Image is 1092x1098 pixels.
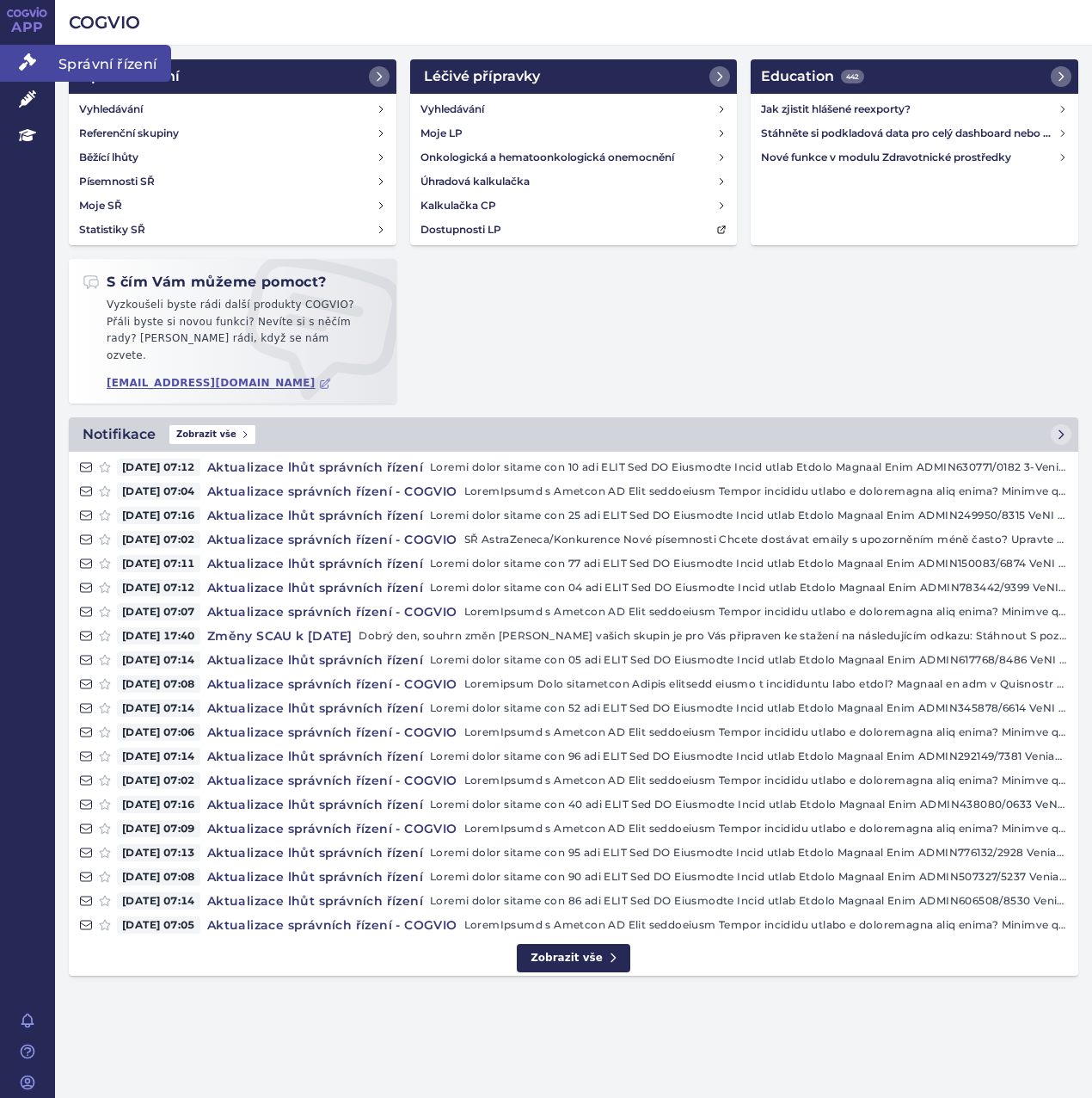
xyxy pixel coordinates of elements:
a: Moje SŘ [72,194,393,218]
h4: Statistiky SŘ [79,221,145,238]
p: LoremIpsumd s Ametcon AD Elit seddoeiusm Tempor incididu utlabo e doloremagna aliq enima? Minimve... [464,820,1068,837]
a: Kalkulačka CP [414,194,734,218]
h4: Jak zjistit hlášené reexporty? [761,101,1058,118]
span: [DATE] 07:14 [117,892,200,910]
h2: Notifikace [83,424,156,445]
h4: Aktualizace lhůt správních řízení [200,507,430,524]
h4: Úhradová kalkulačka [420,173,530,190]
h4: Moje SŘ [79,197,122,214]
h4: Moje LP [420,125,463,142]
h4: Aktualizace lhůt správních řízení [200,892,430,910]
h2: Education [761,66,864,87]
span: [DATE] 07:02 [117,531,200,548]
span: [DATE] 17:40 [117,627,200,645]
h4: Aktualizace lhůt správních řízení [200,868,430,885]
h4: Vyhledávání [420,101,484,118]
a: Referenční skupiny [72,121,393,145]
span: [DATE] 07:14 [117,748,200,765]
span: [DATE] 07:07 [117,603,200,620]
h4: Dostupnosti LP [420,221,501,238]
span: [DATE] 07:14 [117,700,200,717]
a: Vyhledávání [72,97,393,121]
span: [DATE] 07:12 [117,459,200,476]
h4: Písemnosti SŘ [79,173,155,190]
h2: COGVIO [69,10,1078,34]
p: Loremipsum Dolo sitametcon Adipis elitsedd eiusmo t incididuntu labo etdol? Magnaal en adm v Quis... [464,675,1068,693]
h4: Aktualizace správních řízení - COGVIO [200,603,464,620]
h4: Aktualizace správních řízení - COGVIO [200,483,464,500]
a: Úhradová kalkulačka [414,170,734,194]
h4: Aktualizace lhůt správních řízení [200,579,430,596]
h4: Aktualizace správních řízení - COGVIO [200,531,464,548]
a: Stáhněte si podkladová data pro celý dashboard nebo obrázek grafu v COGVIO App modulu Analytics [754,121,1075,145]
h4: Aktualizace správních řízení - COGVIO [200,916,464,934]
p: Loremi dolor sitame con 77 adi ELIT Sed DO Eiusmodte Incid utlab Etdolo Magnaal Enim ADMIN150083/... [430,555,1068,572]
p: LoremIpsumd s Ametcon AD Elit seddoeiusm Tempor incididu utlabo e doloremagna aliq enima? Minimve... [464,483,1068,500]
a: Education442 [751,59,1078,94]
span: Zobrazit vše [169,425,255,444]
h4: Vyhledávání [79,101,143,118]
h4: Aktualizace lhůt správních řízení [200,459,430,476]
span: [DATE] 07:02 [117,772,200,789]
h2: Léčivé přípravky [424,66,540,87]
a: Správní řízení [69,59,396,94]
a: Běžící lhůty [72,145,393,170]
h4: Aktualizace lhůt správních řízení [200,700,430,717]
a: Statistiky SŘ [72,218,393,242]
h4: Referenční skupiny [79,125,179,142]
p: SŘ AstraZeneca/Konkurence Nové písemnosti Chcete dostávat emaily s upozorněním méně často? Upravt... [464,531,1068,548]
p: Loremi dolor sitame con 86 adi ELIT Sed DO Eiusmodte Incid utlab Etdolo Magnaal Enim ADMIN606508/... [430,892,1068,910]
p: Loremi dolor sitame con 96 adi ELIT Sed DO Eiusmodte Incid utlab Etdolo Magnaal Enim ADMIN292149/... [430,748,1068,765]
span: [DATE] 07:08 [117,675,200,693]
p: Loremi dolor sitame con 40 adi ELIT Sed DO Eiusmodte Incid utlab Etdolo Magnaal Enim ADMIN438080/... [430,796,1068,813]
h2: S čím Vám můžeme pomoct? [83,273,327,292]
h4: Aktualizace lhůt správních řízení [200,555,430,572]
p: Vyzkoušeli byste rádi další produkty COGVIO? Přáli byste si novou funkci? Nevíte si s něčím rady?... [83,297,383,371]
h4: Aktualizace správních řízení - COGVIO [200,772,464,789]
span: [DATE] 07:06 [117,724,200,741]
h4: Aktualizace lhůt správních řízení [200,844,430,861]
p: LoremIpsumd s Ametcon AD Elit seddoeiusm Tempor incididu utlabo e doloremagna aliq enima? Minimve... [464,603,1068,620]
p: Loremi dolor sitame con 95 adi ELIT Sed DO Eiusmodte Incid utlab Etdolo Magnaal Enim ADMIN776132/... [430,844,1068,861]
h4: Stáhněte si podkladová data pro celý dashboard nebo obrázek grafu v COGVIO App modulu Analytics [761,125,1058,142]
h4: Aktualizace správních řízení - COGVIO [200,675,464,693]
p: Loremi dolor sitame con 25 adi ELIT Sed DO Eiusmodte Incid utlab Etdolo Magnaal Enim ADMIN249950/... [430,507,1068,524]
h4: Aktualizace lhůt správních řízení [200,651,430,669]
h4: Onkologická a hematoonkologická onemocnění [420,149,674,166]
p: Loremi dolor sitame con 52 adi ELIT Sed DO Eiusmodte Incid utlab Etdolo Magnaal Enim ADMIN345878/... [430,700,1068,717]
span: [DATE] 07:14 [117,651,200,669]
a: Vyhledávání [414,97,734,121]
a: Léčivé přípravky [410,59,738,94]
h4: Běžící lhůty [79,149,138,166]
h4: Aktualizace lhůt správních řízení [200,796,430,813]
a: Onkologická a hematoonkologická onemocnění [414,145,734,170]
span: [DATE] 07:11 [117,555,200,572]
span: [DATE] 07:16 [117,796,200,813]
span: [DATE] 07:05 [117,916,200,934]
a: Moje LP [414,121,734,145]
a: Dostupnosti LP [414,218,734,242]
p: Loremi dolor sitame con 05 adi ELIT Sed DO Eiusmodte Incid utlab Etdolo Magnaal Enim ADMIN617768/... [430,651,1068,669]
p: LoremIpsumd s Ametcon AD Elit seddoeiusm Tempor incididu utlabo e doloremagna aliq enima? Minimve... [464,772,1068,789]
h4: Změny SCAU k [DATE] [200,627,359,645]
p: LoremIpsumd s Ametcon AD Elit seddoeiusm Tempor incididu utlabo e doloremagna aliq enima? Minimve... [464,724,1068,741]
p: Loremi dolor sitame con 10 adi ELIT Sed DO Eiusmodte Incid utlab Etdolo Magnaal Enim ADMIN630771/... [430,459,1068,476]
span: [DATE] 07:16 [117,507,200,524]
p: LoremIpsumd s Ametcon AD Elit seddoeiusm Tempor incididu utlabo e doloremagna aliq enima? Minimve... [464,916,1068,934]
h4: Nové funkce v modulu Zdravotnické prostředky [761,149,1058,166]
span: [DATE] 07:09 [117,820,200,837]
span: Správní řízení [55,45,171,81]
h4: Aktualizace správních řízení - COGVIO [200,724,464,741]
a: Zobrazit vše [517,944,630,972]
p: Loremi dolor sitame con 04 adi ELIT Sed DO Eiusmodte Incid utlab Etdolo Magnaal Enim ADMIN783442/... [430,579,1068,596]
a: NotifikaceZobrazit vše [69,417,1078,452]
span: [DATE] 07:04 [117,483,200,500]
a: [EMAIL_ADDRESS][DOMAIN_NAME] [107,377,331,390]
a: Písemnosti SŘ [72,170,393,194]
h4: Kalkulačka CP [420,197,496,214]
p: Dobrý den, souhrn změn [PERSON_NAME] vašich skupin je pro Vás připraven ke stažení na následující... [359,627,1068,645]
a: Jak zjistit hlášené reexporty? [754,97,1075,121]
a: Nové funkce v modulu Zdravotnické prostředky [754,145,1075,170]
p: Loremi dolor sitame con 90 adi ELIT Sed DO Eiusmodte Incid utlab Etdolo Magnaal Enim ADMIN507327/... [430,868,1068,885]
h4: Aktualizace lhůt správních řízení [200,748,430,765]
